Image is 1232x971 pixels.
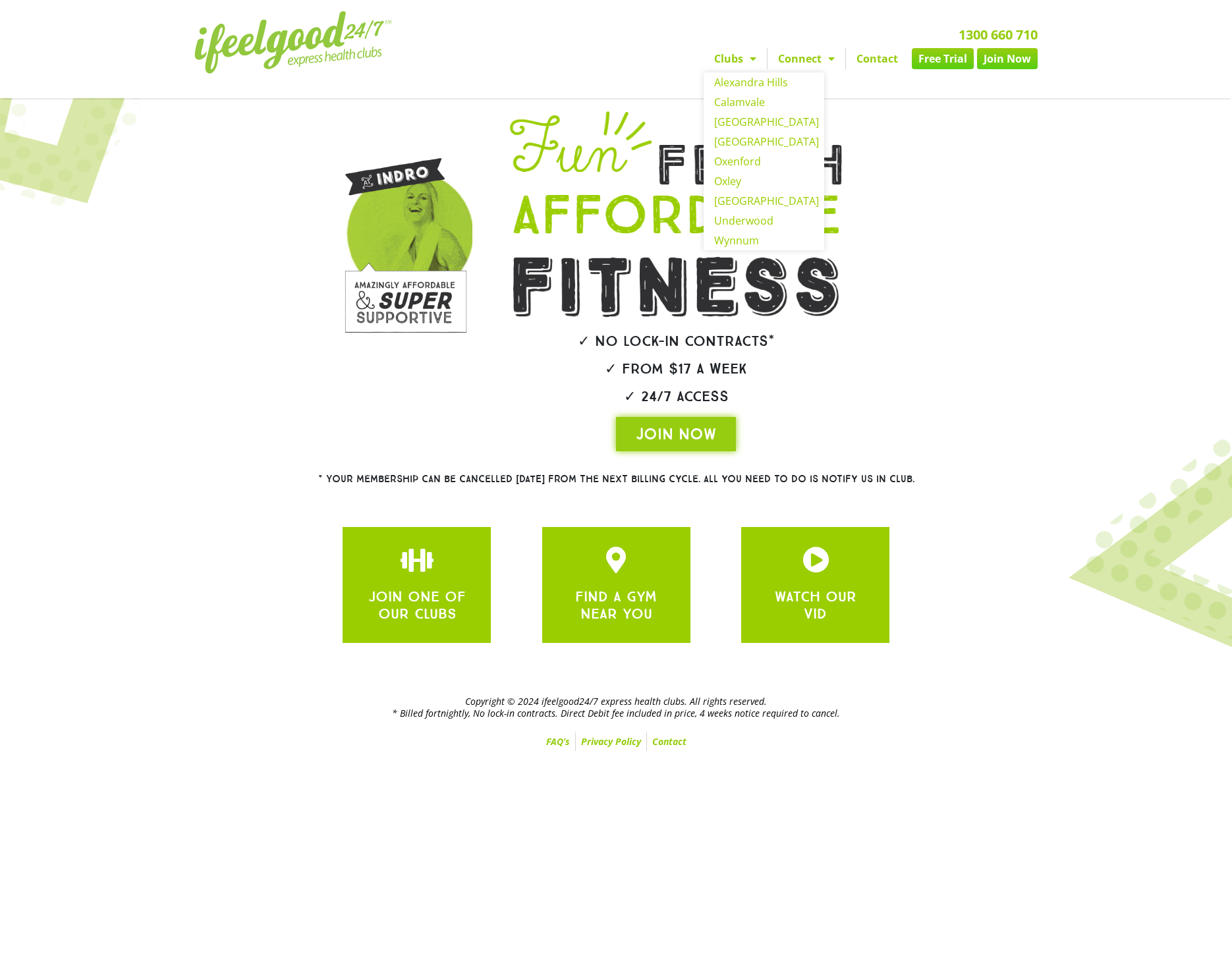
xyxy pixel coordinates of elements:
[472,362,880,376] h2: ✓ From $17 a week
[704,132,824,152] a: [GEOGRAPHIC_DATA]
[775,588,856,623] a: WATCH OUR VID
[404,547,430,573] a: JOIN ONE OF OUR CLUBS
[704,72,824,92] a: Alexandra Hills
[494,48,1038,69] nav: Menu
[912,48,974,69] a: Free Trial
[616,417,736,451] a: JOIN NOW
[704,152,824,171] a: Oxenford
[704,112,824,132] a: [GEOGRAPHIC_DATA]
[575,588,657,623] a: FIND A GYM NEAR YOU
[704,72,824,250] ul: Clubs
[704,231,824,250] a: Wynnum
[977,48,1038,69] a: Join Now
[647,733,692,751] a: Contact
[472,389,880,404] h2: ✓ 24/7 Access
[636,424,716,445] span: JOIN NOW
[603,547,629,573] a: JOIN ONE OF OUR CLUBS
[704,211,824,231] a: Underwood
[959,26,1038,43] a: 1300 660 710
[368,588,466,623] a: JOIN ONE OF OUR CLUBS
[704,191,824,211] a: [GEOGRAPHIC_DATA]
[802,547,829,573] a: JOIN ONE OF OUR CLUBS
[472,334,880,348] h2: ✓ No lock-in contracts*
[576,733,646,751] a: Privacy Policy
[846,48,909,69] a: Contact
[768,48,845,69] a: Connect
[704,92,824,112] a: Calamvale
[541,733,575,751] a: FAQ’s
[704,48,767,69] a: Clubs
[704,171,824,191] a: Oxley
[194,696,1038,719] h2: Copyright © 2024 ifeelgood24/7 express health clubs. All rights reserved. * Billed fortnightly, N...
[194,733,1038,751] nav: Menu
[270,474,962,484] h2: * Your membership can be cancelled [DATE] from the next billing cycle. All you need to do is noti...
